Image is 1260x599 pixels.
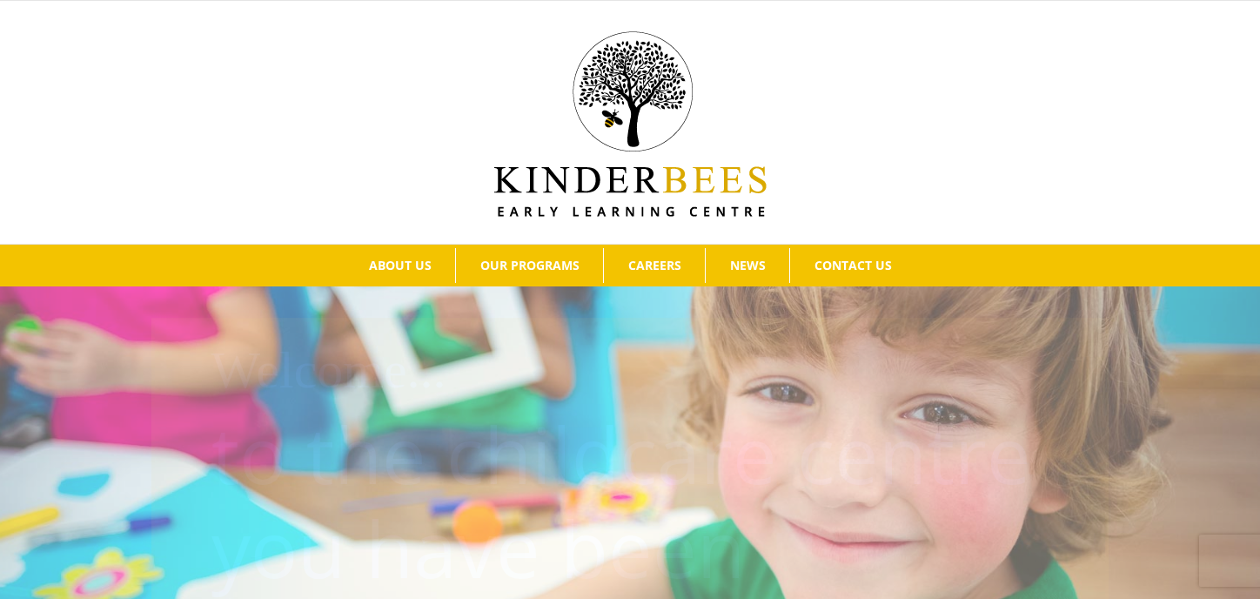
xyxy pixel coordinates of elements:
[730,259,766,272] span: NEWS
[604,248,705,283] a: CAREERS
[480,259,580,272] span: OUR PROGRAMS
[628,259,681,272] span: CAREERS
[456,248,603,283] a: OUR PROGRAMS
[26,245,1234,286] nav: Main Menu
[369,259,432,272] span: ABOUT US
[790,248,915,283] a: CONTACT US
[345,248,455,283] a: ABOUT US
[814,259,892,272] span: CONTACT US
[494,31,767,217] img: Kinder Bees Logo
[706,248,789,283] a: NEWS
[211,333,1096,407] h1: Welcome...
